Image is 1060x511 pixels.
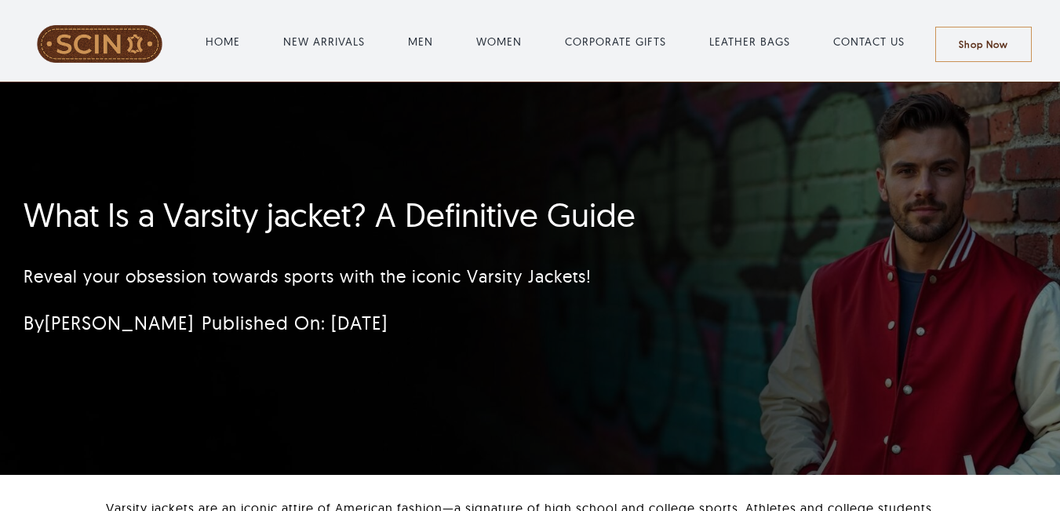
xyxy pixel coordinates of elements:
span: By [24,311,194,334]
a: CORPORATE GIFTS [565,34,666,50]
nav: Main Menu [176,16,935,66]
a: HOME [206,34,240,50]
a: [PERSON_NAME] [45,311,194,334]
a: LEATHER BAGS [709,34,790,50]
a: MEN [408,34,433,50]
span: Published On: [DATE] [202,311,388,334]
span: Shop Now [959,38,1008,51]
a: Shop Now [935,27,1032,62]
h1: What Is a Varsity jacket? A Definitive Guide [24,195,861,235]
p: Reveal your obsession towards sports with the iconic Varsity Jackets! [24,264,861,290]
a: CONTACT US [833,34,905,50]
a: WOMEN [476,34,522,50]
a: NEW ARRIVALS [283,34,365,50]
